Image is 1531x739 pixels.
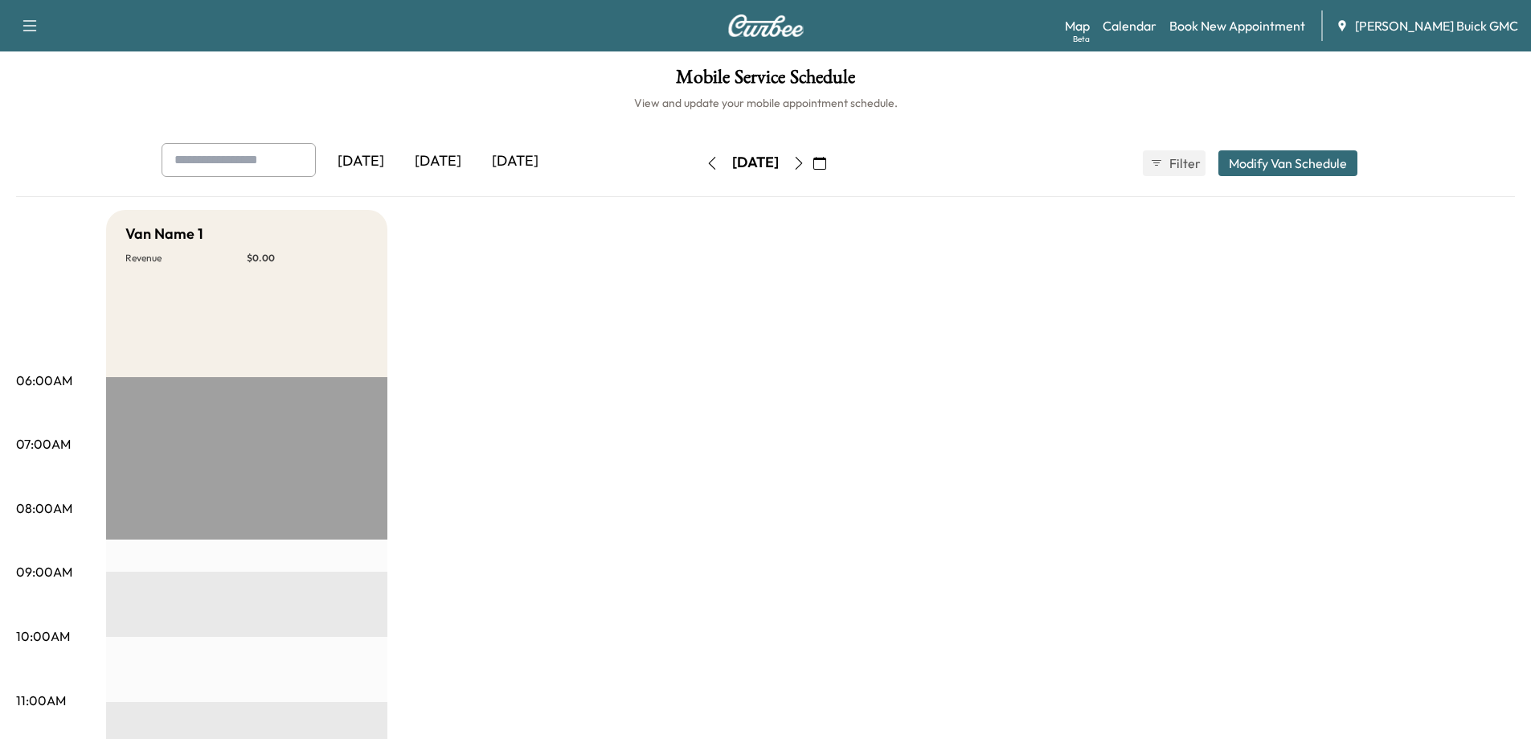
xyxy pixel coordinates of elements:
div: [DATE] [477,143,554,180]
span: [PERSON_NAME] Buick GMC [1355,16,1518,35]
button: Modify Van Schedule [1218,150,1357,176]
h6: View and update your mobile appointment schedule. [16,95,1515,111]
h5: Van Name 1 [125,223,203,245]
a: MapBeta [1065,16,1090,35]
p: 09:00AM [16,562,72,581]
h1: Mobile Service Schedule [16,68,1515,95]
p: 06:00AM [16,371,72,390]
div: [DATE] [322,143,399,180]
div: [DATE] [399,143,477,180]
p: $ 0.00 [247,252,368,265]
p: 11:00AM [16,691,66,710]
a: Book New Appointment [1169,16,1305,35]
p: 07:00AM [16,434,71,454]
p: 10:00AM [16,626,70,646]
span: Filter [1169,154,1198,173]
p: 08:00AM [16,499,72,518]
div: Beta [1073,33,1090,45]
button: Filter [1143,150,1206,176]
a: Calendar [1103,16,1156,35]
p: Revenue [125,252,247,265]
img: Curbee Logo [727,14,804,37]
div: [DATE] [732,153,779,173]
